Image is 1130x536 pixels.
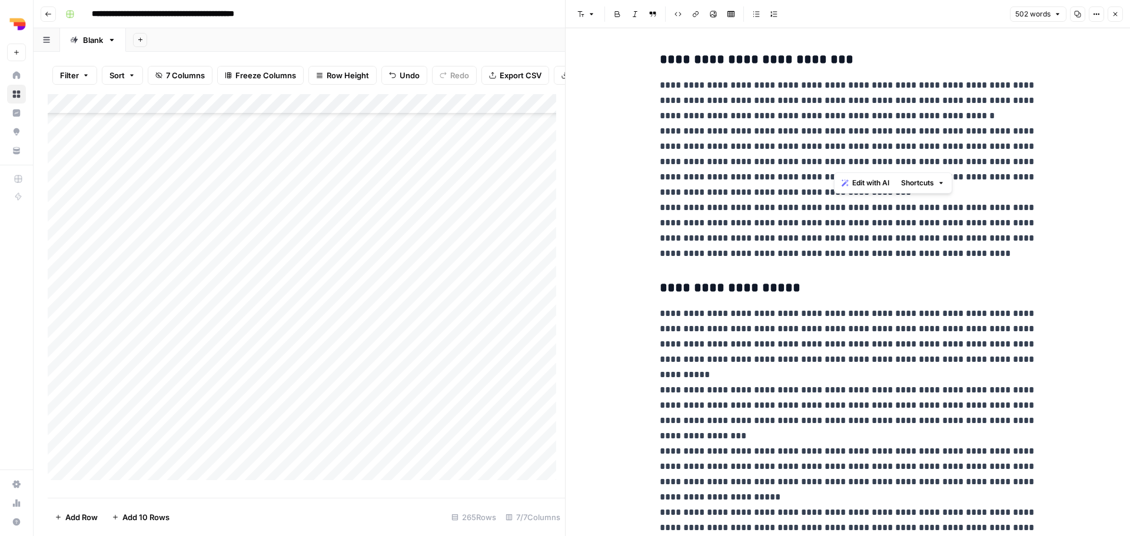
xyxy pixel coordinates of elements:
[852,178,889,188] span: Edit with AI
[7,475,26,494] a: Settings
[500,69,541,81] span: Export CSV
[327,69,369,81] span: Row Height
[501,508,565,527] div: 7/7 Columns
[400,69,420,81] span: Undo
[7,66,26,85] a: Home
[105,508,177,527] button: Add 10 Rows
[432,66,477,85] button: Redo
[148,66,212,85] button: 7 Columns
[235,69,296,81] span: Freeze Columns
[901,178,934,188] span: Shortcuts
[217,66,304,85] button: Freeze Columns
[1010,6,1066,22] button: 502 words
[48,508,105,527] button: Add Row
[447,508,501,527] div: 265 Rows
[837,175,894,191] button: Edit with AI
[60,69,79,81] span: Filter
[1015,9,1051,19] span: 502 words
[7,104,26,122] a: Insights
[65,511,98,523] span: Add Row
[122,511,169,523] span: Add 10 Rows
[7,512,26,531] button: Help + Support
[7,141,26,160] a: Your Data
[7,494,26,512] a: Usage
[896,175,949,191] button: Shortcuts
[7,85,26,104] a: Browse
[7,122,26,141] a: Opportunities
[308,66,377,85] button: Row Height
[7,14,28,35] img: Depends Logo
[166,69,205,81] span: 7 Columns
[102,66,143,85] button: Sort
[83,34,103,46] div: Blank
[109,69,125,81] span: Sort
[52,66,97,85] button: Filter
[7,9,26,39] button: Workspace: Depends
[381,66,427,85] button: Undo
[481,66,549,85] button: Export CSV
[60,28,126,52] a: Blank
[450,69,469,81] span: Redo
